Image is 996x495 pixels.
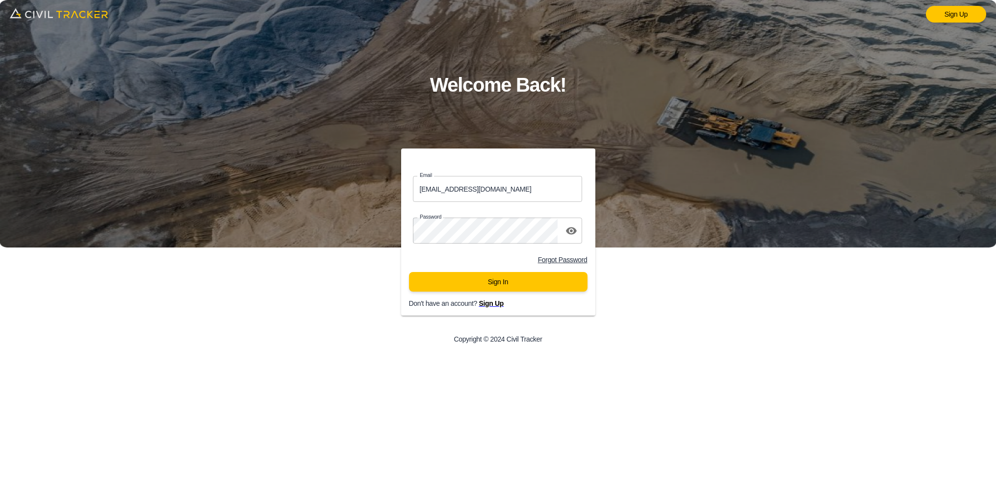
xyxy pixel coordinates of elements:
img: logo [10,5,108,22]
input: email [413,176,583,202]
a: Forgot Password [538,256,587,264]
p: Copyright © 2024 Civil Tracker [454,335,542,343]
p: Don't have an account? [409,299,603,307]
button: Sign In [409,272,587,292]
a: Sign Up [926,6,986,23]
a: Sign Up [479,299,504,307]
button: toggle password visibility [562,221,581,241]
h1: Welcome Back! [430,69,566,101]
